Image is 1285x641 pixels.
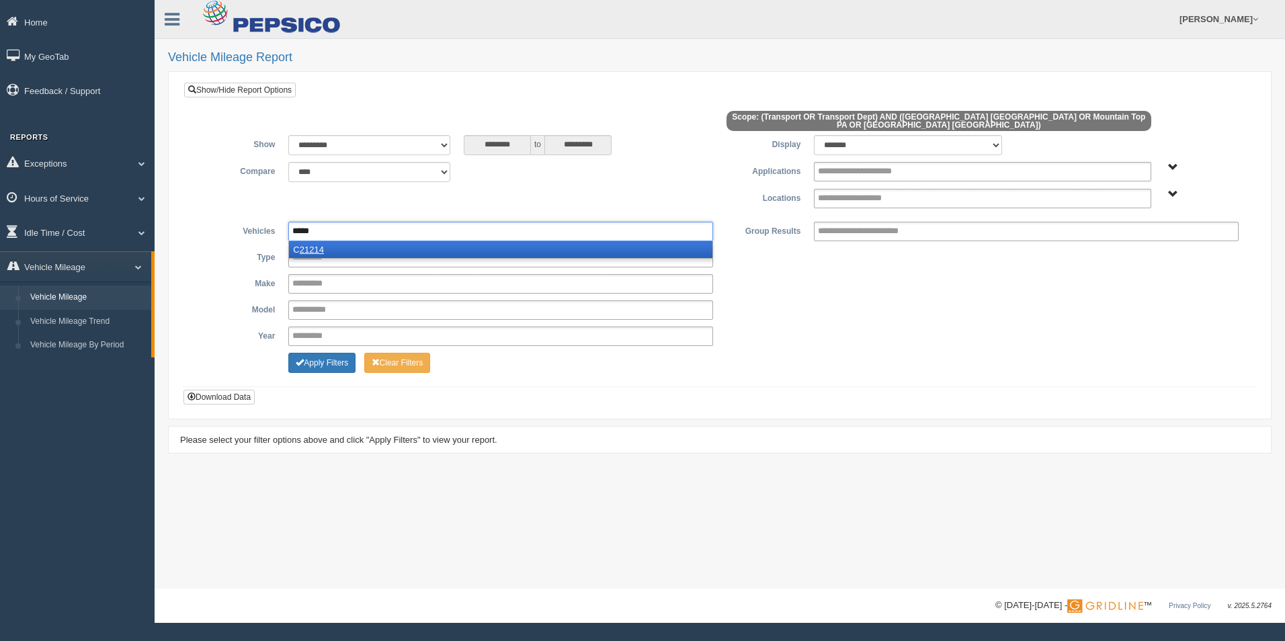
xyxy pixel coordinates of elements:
span: to [531,135,544,155]
label: Year [194,327,282,343]
span: v. 2025.5.2764 [1228,602,1272,609]
label: Show [194,135,282,151]
h2: Vehicle Mileage Report [168,51,1272,65]
a: Privacy Policy [1169,602,1210,609]
div: © [DATE]-[DATE] - ™ [995,599,1272,613]
img: Gridline [1067,599,1143,613]
button: Download Data [183,390,255,404]
li: C [289,241,712,258]
label: Locations [720,189,807,205]
label: Compare [194,162,282,178]
span: Please select your filter options above and click "Apply Filters" to view your report. [180,435,497,445]
label: Model [194,300,282,316]
a: Vehicle Mileage By Period [24,333,151,357]
label: Applications [720,162,807,178]
label: Group Results [720,222,807,238]
a: Show/Hide Report Options [184,83,296,97]
a: Vehicle Mileage [24,286,151,310]
label: Type [194,248,282,264]
a: Vehicle Mileage Trend [24,310,151,334]
span: Scope: (Transport OR Transport Dept) AND ([GEOGRAPHIC_DATA] [GEOGRAPHIC_DATA] OR Mountain Top PA ... [727,111,1151,131]
button: Change Filter Options [364,353,431,373]
label: Make [194,274,282,290]
em: 21214 [300,245,324,255]
label: Display [720,135,807,151]
label: Vehicles [194,222,282,238]
button: Change Filter Options [288,353,356,373]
